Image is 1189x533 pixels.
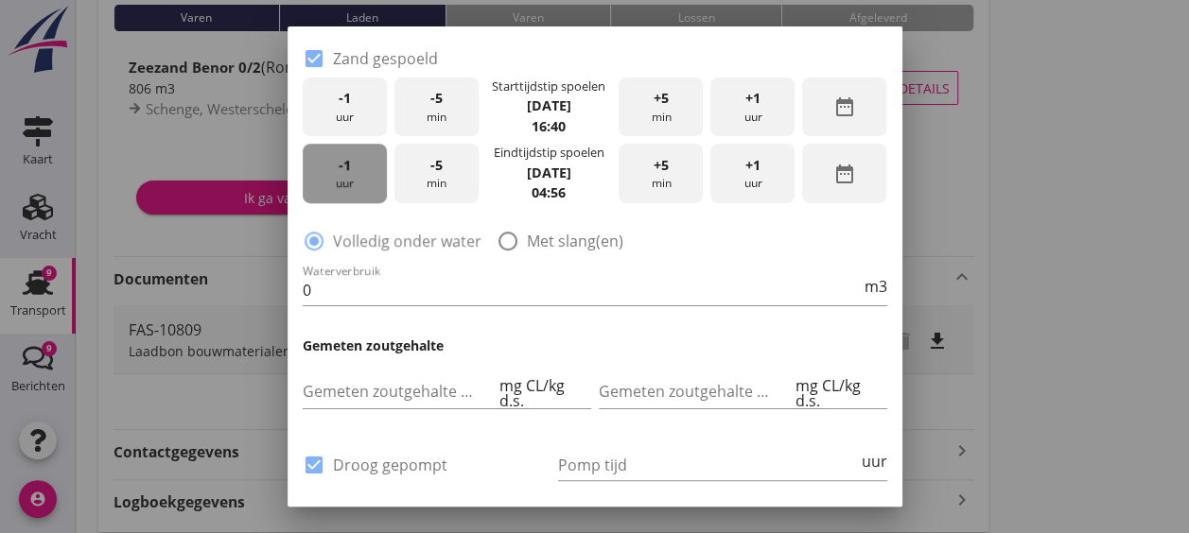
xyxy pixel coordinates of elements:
[303,144,387,203] div: uur
[303,275,861,305] input: Waterverbruik
[861,279,887,294] div: m3
[558,450,858,480] input: Pomp tijd
[333,232,481,250] label: Volledig onder water
[532,117,566,135] strong: 16:40
[493,144,603,162] div: Eindtijdstip spoelen
[745,155,761,176] span: +1
[394,77,479,137] div: min
[833,163,856,185] i: date_range
[745,88,761,109] span: +1
[526,96,570,114] strong: [DATE]
[599,376,792,406] input: Gemeten zoutgehalte achterbeun
[654,88,669,109] span: +5
[339,88,351,109] span: -1
[526,163,570,181] strong: [DATE]
[833,95,856,118] i: date_range
[791,378,886,408] div: mg CL/kg d.s.
[303,376,496,406] input: Gemeten zoutgehalte voorbeun
[654,155,669,176] span: +5
[333,49,438,68] label: Zand gespoeld
[527,232,623,250] label: Met slang(en)
[710,77,795,137] div: uur
[430,88,443,109] span: -5
[495,378,590,408] div: mg CL/kg d.s.
[858,454,887,469] div: uur
[710,144,795,203] div: uur
[619,77,703,137] div: min
[394,144,479,203] div: min
[430,155,443,176] span: -5
[339,155,351,176] span: -1
[492,77,605,95] div: Starttijdstip spoelen
[532,183,566,201] strong: 04:56
[333,456,447,474] label: Droog gepompt
[619,144,703,203] div: min
[303,335,887,355] h3: Gemeten zoutgehalte
[303,77,387,137] div: uur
